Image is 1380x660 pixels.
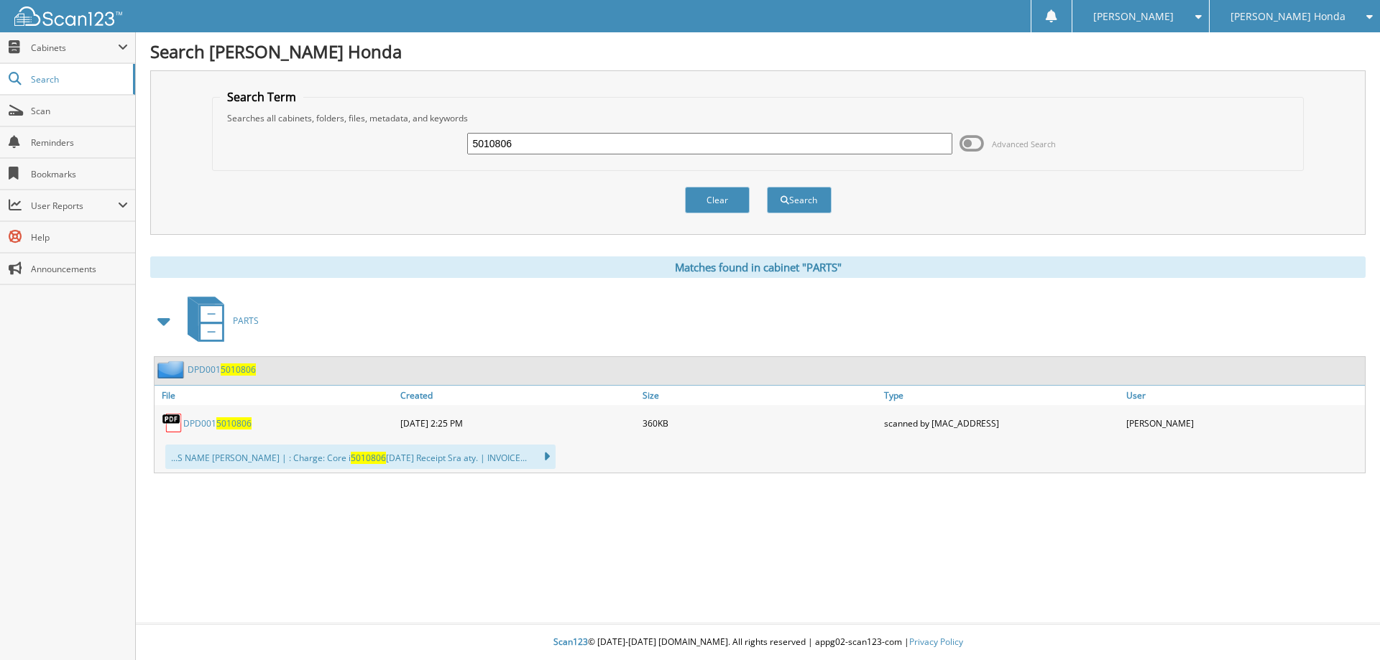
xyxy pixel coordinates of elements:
[553,636,588,648] span: Scan123
[639,409,881,437] div: 360KB
[155,386,397,405] a: File
[1308,591,1380,660] iframe: Chat Widget
[136,625,1380,660] div: © [DATE]-[DATE] [DOMAIN_NAME]. All rights reserved | appg02-scan123-com |
[31,136,128,149] span: Reminders
[639,386,881,405] a: Size
[31,105,128,117] span: Scan
[221,363,256,376] span: 5010806
[909,636,963,648] a: Privacy Policy
[165,445,556,469] div: ...S NAME [PERSON_NAME] | : Charge: Core i [DATE] Receipt Sra aty. | INVOICE...
[150,256,1366,278] div: Matches found in cabinet "PARTS"
[220,89,303,105] legend: Search Term
[351,452,386,464] span: 5010806
[183,417,252,429] a: DPD0015010806
[1230,12,1345,21] span: [PERSON_NAME] Honda
[31,263,128,275] span: Announcements
[685,187,750,213] button: Clear
[767,187,832,213] button: Search
[880,409,1123,437] div: scanned by [MAC_ADDRESS]
[31,231,128,243] span: Help
[179,292,259,349] a: PARTS
[31,168,128,180] span: Bookmarks
[397,386,639,405] a: Created
[14,6,122,26] img: scan123-logo-white.svg
[1123,409,1365,437] div: [PERSON_NAME]
[220,112,1297,124] div: Searches all cabinets, folders, files, metadata, and keywords
[188,363,256,376] a: DPD0015010806
[397,409,639,437] div: [DATE] 2:25 PM
[216,417,252,429] span: 5010806
[162,412,183,434] img: PDF.png
[992,139,1056,149] span: Advanced Search
[31,73,126,85] span: Search
[1123,386,1365,405] a: User
[157,361,188,378] img: folder2.png
[1093,12,1174,21] span: [PERSON_NAME]
[233,315,259,327] span: PARTS
[31,42,118,54] span: Cabinets
[880,386,1123,405] a: Type
[31,200,118,212] span: User Reports
[150,39,1366,63] h1: Search [PERSON_NAME] Honda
